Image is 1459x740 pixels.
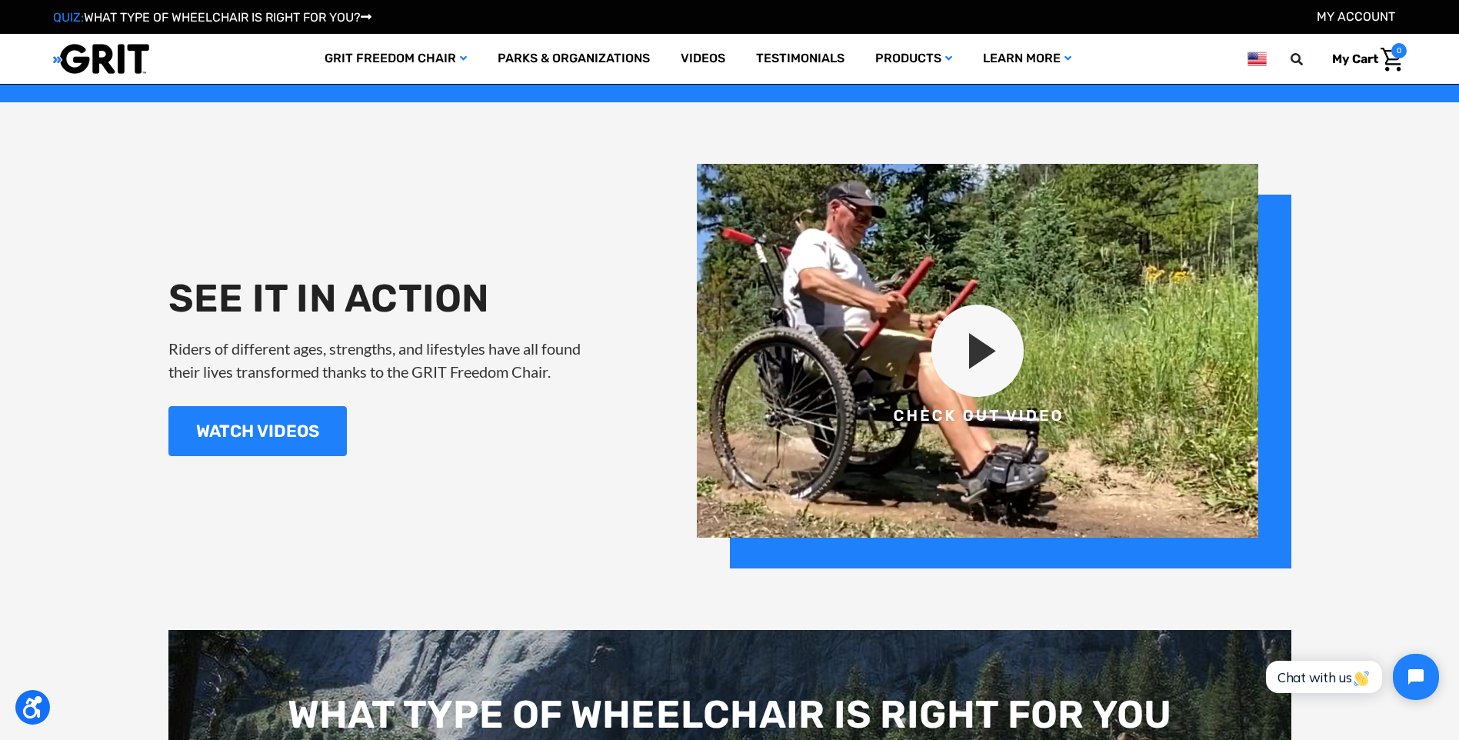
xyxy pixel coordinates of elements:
[741,34,860,84] a: Testimonials
[168,337,599,383] p: Riders of different ages, strengths, and lifestyles have all found their lives transformed thanks...
[168,275,599,322] h2: SEE IT IN ACTION
[53,43,149,75] img: GRIT All-Terrain Wheelchair and Mobility Equipment
[665,34,741,84] a: Videos
[1249,641,1452,713] iframe: Tidio Chat
[258,63,341,78] span: Phone Number
[1391,43,1407,58] span: 0
[53,10,84,25] span: QUIZ:
[697,164,1291,568] img: group-120-2x.png
[482,34,665,84] a: Parks & Organizations
[1321,43,1407,75] a: Cart with 0 items
[1247,49,1266,68] img: us.png
[168,406,347,456] a: WATCH VIDEOS
[309,34,482,84] a: GRIT Freedom Chair
[1381,48,1403,72] img: Cart
[168,692,1291,738] h2: WHAT TYPE OF WHEELCHAIR IS RIGHT FOR YOU
[860,34,968,84] a: Products
[968,34,1087,84] a: Learn More
[1332,52,1378,66] span: My Cart
[53,10,371,25] a: QUIZ:WHAT TYPE OF WHEELCHAIR IS RIGHT FOR YOU?
[1317,9,1395,24] a: Account
[1297,43,1321,75] input: Search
